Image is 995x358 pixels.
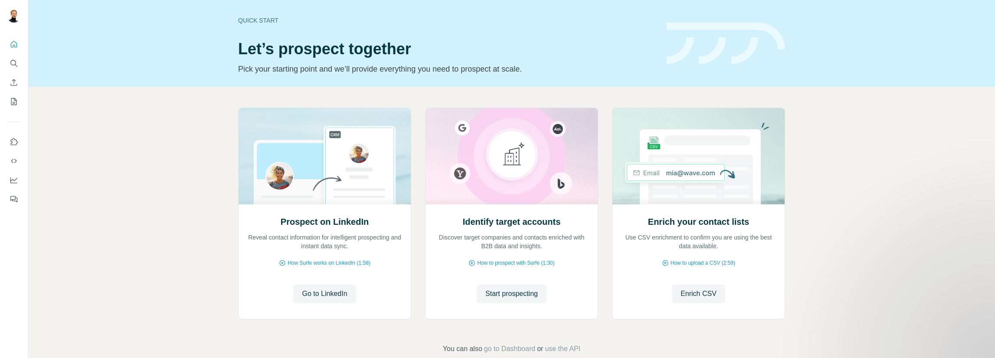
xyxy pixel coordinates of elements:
[238,40,656,58] h1: Let’s prospect together
[477,259,554,267] span: How to prospect with Surfe (1:30)
[425,108,598,204] img: Identify target accounts
[7,36,21,52] button: Quick start
[681,289,717,299] span: Enrich CSV
[612,108,785,204] img: Enrich your contact lists
[247,233,402,250] p: Reveal contact information for intelligent prospecting and instant data sync.
[7,94,21,109] button: My lists
[7,153,21,169] button: Use Surfe API
[477,284,547,303] button: Start prospecting
[281,216,369,228] h2: Prospect on LinkedIn
[537,344,543,354] span: or
[463,216,561,228] h2: Identify target accounts
[7,191,21,207] button: Feedback
[434,233,589,250] p: Discover target companies and contacts enriched with B2B data and insights.
[293,284,356,303] button: Go to LinkedIn
[545,344,580,354] button: use the API
[484,344,535,354] button: go to Dashboard
[671,259,735,267] span: How to upload a CSV (2:59)
[7,134,21,150] button: Use Surfe on LinkedIn
[238,108,411,204] img: Prospect on LinkedIn
[966,328,986,349] iframe: Intercom live chat
[672,284,725,303] button: Enrich CSV
[443,344,482,354] span: You can also
[621,233,776,250] p: Use CSV enrichment to confirm you are using the best data available.
[302,289,347,299] span: Go to LinkedIn
[485,289,538,299] span: Start prospecting
[667,23,785,65] img: banner
[238,16,656,25] div: Quick start
[7,75,21,90] button: Enrich CSV
[648,216,749,228] h2: Enrich your contact lists
[288,259,370,267] span: How Surfe works on LinkedIn (1:58)
[7,172,21,188] button: Dashboard
[7,9,21,23] img: Avatar
[238,63,656,75] p: Pick your starting point and we’ll provide everything you need to prospect at scale.
[7,56,21,71] button: Search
